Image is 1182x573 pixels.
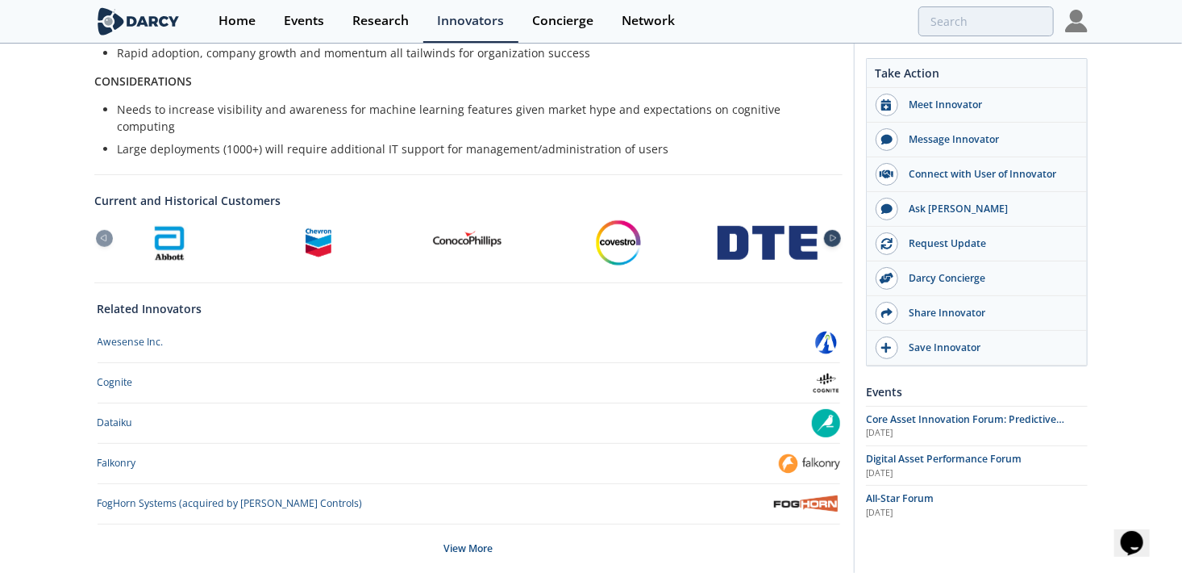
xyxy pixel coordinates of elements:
[94,7,182,36] img: logo-wide.svg
[117,101,831,135] li: Needs to increase visibility and awareness for machine learning features given market hype and ex...
[918,6,1054,36] input: Advanced Search
[284,15,324,27] div: Events
[866,491,1088,519] a: All-Star Forum [DATE]
[98,328,840,357] a: Awesense Inc. Awesense Inc.
[296,220,341,266] img: Chevron
[532,15,593,27] div: Concierge
[98,416,133,430] div: Dataiku
[352,15,409,27] div: Research
[866,378,1088,406] div: Events
[98,375,133,390] div: Cognite
[779,450,840,478] img: Falkonry
[437,15,504,27] div: Innovators
[94,73,192,89] strong: CONSIDERATIONS
[117,140,831,157] li: Large deployments (1000+) will require additional IT support for management/administration of users
[98,525,840,573] div: View More
[898,202,1079,216] div: Ask [PERSON_NAME]
[812,409,840,437] img: Dataiku
[98,450,840,478] a: Falkonry Falkonry
[149,220,189,266] img: Abbott
[427,220,510,266] img: ConocoPhillips
[867,331,1087,366] button: Save Innovator
[98,496,363,511] div: FogHorn Systems (acquired by [PERSON_NAME] Controls)
[866,427,1088,440] div: [DATE]
[812,369,840,397] img: Cognite
[718,226,818,261] img: DTE Energy
[898,167,1079,182] div: Connect with User of Innovator
[117,44,831,61] li: Rapid adoption, company growth and momentum all tailwinds for organization success
[98,300,202,317] a: Related Innovators
[898,306,1079,320] div: Share Innovator
[98,335,164,349] div: Awesense Inc.
[98,369,840,397] a: Cognite Cognite
[98,456,136,471] div: Falkonry
[866,452,1022,466] span: Digital Asset Performance Forum
[98,409,840,437] a: Dataiku Dataiku
[898,98,1079,112] div: Meet Innovator
[622,15,675,27] div: Network
[1065,10,1088,32] img: Profile
[866,467,1088,480] div: [DATE]
[219,15,256,27] div: Home
[772,493,840,514] img: FogHorn Systems (acquired by Johnson Controls)
[866,412,1088,440] a: Core Asset Innovation Forum: Predictive Maintenance [DATE]
[596,220,641,266] img: Covestro
[867,65,1087,88] div: Take Action
[866,452,1088,479] a: Digital Asset Performance Forum [DATE]
[866,507,1088,520] div: [DATE]
[898,271,1079,286] div: Darcy Concierge
[98,490,840,518] a: FogHorn Systems (acquired by [PERSON_NAME] Controls) FogHorn Systems (acquired by Johnson Controls)
[898,236,1079,251] div: Request Update
[94,192,843,209] a: Current and Historical Customers
[866,491,934,505] span: All-Star Forum
[898,341,1079,355] div: Save Innovator
[866,412,1064,441] span: Core Asset Innovation Forum: Predictive Maintenance
[812,328,840,357] img: Awesense Inc.
[1114,508,1166,557] iframe: chat widget
[898,132,1079,147] div: Message Innovator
